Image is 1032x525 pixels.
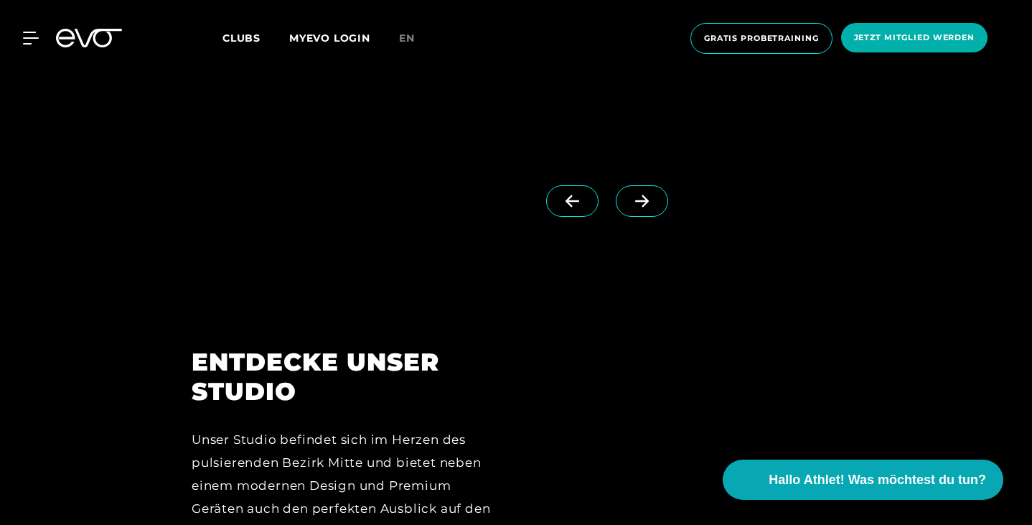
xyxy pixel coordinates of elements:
[769,470,986,490] span: Hallo Athlet! Was möchtest du tun?
[704,32,819,45] span: Gratis Probetraining
[837,23,992,54] a: Jetzt Mitglied werden
[222,31,289,45] a: Clubs
[222,32,261,45] span: Clubs
[723,460,1003,500] button: Hallo Athlet! Was möchtest du tun?
[854,32,975,44] span: Jetzt Mitglied werden
[686,23,837,54] a: Gratis Probetraining
[399,30,432,47] a: en
[399,32,415,45] span: en
[289,32,370,45] a: MYEVO LOGIN
[192,348,496,406] h2: ENTDECKE UNSER STUDIO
